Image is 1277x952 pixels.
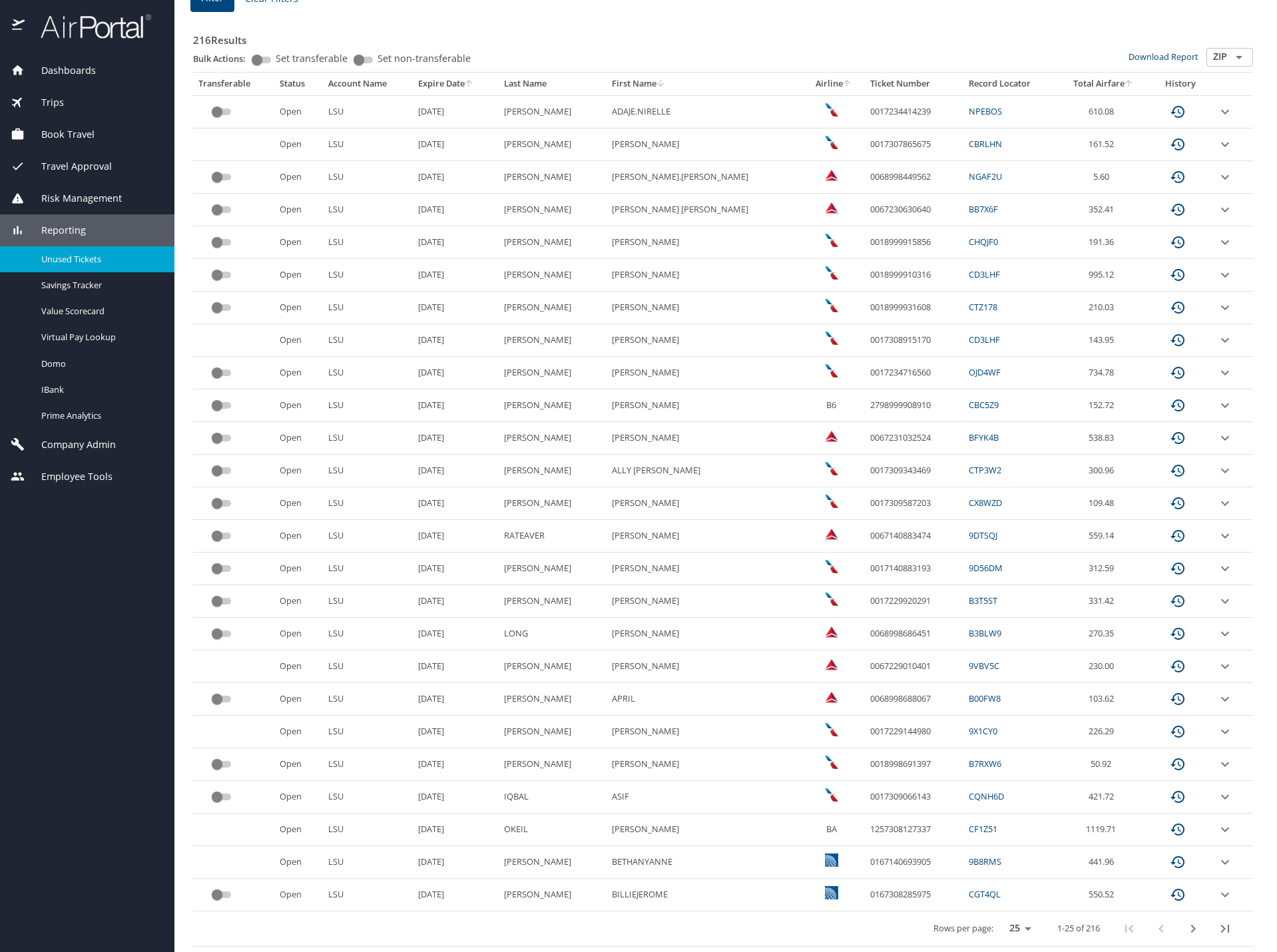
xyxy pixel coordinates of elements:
td: 559.14 [1057,520,1149,553]
span: Value Scorecard [41,305,158,318]
td: [PERSON_NAME] [499,487,607,520]
td: [PERSON_NAME] [607,259,804,292]
td: LSU [323,650,412,683]
td: 0017234414239 [865,95,964,128]
td: [DATE] [413,553,499,585]
button: expand row [1217,528,1233,544]
a: CD3LHF [969,334,1000,346]
span: Trips [25,95,64,110]
img: American Airlines [825,234,838,247]
td: [PERSON_NAME] [607,357,804,389]
td: ADAJE.NIRELLE [607,95,804,128]
span: Employee Tools [25,469,113,484]
td: Open [274,650,324,683]
button: expand row [1217,234,1233,250]
a: 9X1CY0 [969,725,997,737]
td: LSU [323,95,412,128]
button: expand row [1217,822,1233,837]
td: Open [274,618,324,650]
td: 191.36 [1057,226,1149,259]
td: 0017309343469 [865,455,964,487]
button: expand row [1217,756,1233,772]
td: Open [274,357,324,389]
img: American Airlines [825,495,838,508]
td: 0018999931608 [865,292,964,324]
td: [PERSON_NAME] [499,95,607,128]
a: 9D56DM [969,562,1003,574]
td: [PERSON_NAME] [607,585,804,618]
table: custom pagination table [193,73,1253,947]
td: [DATE] [413,618,499,650]
span: BA [826,823,837,835]
span: Prime Analytics [41,409,158,422]
a: CBRLHN [969,138,1002,150]
td: 0017229144980 [865,716,964,748]
td: LONG [499,618,607,650]
td: 0018998691397 [865,748,964,781]
td: [DATE] [413,389,499,422]
td: Open [274,520,324,553]
button: expand row [1217,267,1233,283]
td: [PERSON_NAME] [607,520,804,553]
td: 0067140883474 [865,520,964,553]
th: Expire Date [413,73,499,95]
td: OKEIL [499,814,607,846]
td: [PERSON_NAME] [607,553,804,585]
td: IQBAL [499,781,607,814]
td: 109.48 [1057,487,1149,520]
span: Reporting [25,223,86,238]
span: Risk Management [25,191,122,206]
td: 0017309587203 [865,487,964,520]
td: [DATE] [413,716,499,748]
a: CX8WZD [969,497,1002,509]
td: 0017229920291 [865,585,964,618]
th: Ticket Number [865,73,964,95]
img: American Airlines [825,299,838,312]
td: Open [274,716,324,748]
td: 0018999915856 [865,226,964,259]
td: 5.60 [1057,161,1149,194]
td: LSU [323,194,412,226]
td: Open [274,226,324,259]
img: American Airlines [825,593,838,606]
td: 0017234716560 [865,357,964,389]
td: [PERSON_NAME] [499,389,607,422]
td: [PERSON_NAME] [PERSON_NAME] [607,194,804,226]
td: [PERSON_NAME] [607,128,804,161]
img: American Airlines [825,462,838,475]
a: CF1Z51 [969,823,997,835]
td: 0067230630640 [865,194,964,226]
th: Total Airfare [1057,73,1149,95]
td: [DATE] [413,95,499,128]
td: [PERSON_NAME] [499,748,607,781]
td: ASIF [607,781,804,814]
td: Open [274,487,324,520]
td: LSU [323,553,412,585]
img: Delta Airlines [825,625,838,638]
td: ALLY [PERSON_NAME] [607,455,804,487]
td: [DATE] [413,683,499,716]
td: Open [274,389,324,422]
td: APRIL [607,683,804,716]
th: First Name [607,73,804,95]
button: expand row [1217,789,1233,805]
button: expand row [1217,658,1233,674]
a: BB7X6F [969,203,998,215]
img: American Airlines [825,723,838,736]
img: Delta Airlines [825,527,838,541]
span: Virtual Pay Lookup [41,331,158,344]
a: BFYK4B [969,431,999,443]
a: CQNH6D [969,790,1004,802]
a: 9VBV5C [969,660,999,672]
td: 230.00 [1057,650,1149,683]
td: 210.03 [1057,292,1149,324]
button: expand row [1217,561,1233,577]
td: Open [274,194,324,226]
td: Open [274,781,324,814]
td: 1257308127337 [865,814,964,846]
td: LSU [323,487,412,520]
td: 734.78 [1057,357,1149,389]
span: Unused Tickets [41,253,158,266]
td: 0017307865675 [865,128,964,161]
td: LSU [323,748,412,781]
